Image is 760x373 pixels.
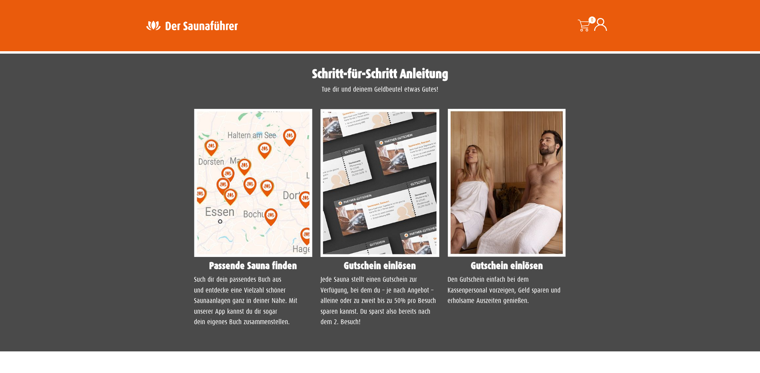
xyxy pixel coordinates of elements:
p: Tue dir und deinem Geldbeutel etwas Gutes! [144,84,617,95]
h1: Schritt-für-Schritt Anleitung [144,68,617,80]
h4: Passende Sauna finden [194,261,313,271]
p: Den Gutschein einfach bei dem Kassenpersonal vorzeigen, Geld sparen und erholsame Auszeiten genie... [448,275,566,306]
h4: Gutschein einlösen [321,261,439,271]
span: 0 [589,16,596,24]
p: Jede Sauna stellt einen Gutschein zur Verfügung, bei dem du – je nach Angebot – alleine oder zu z... [321,275,439,327]
p: Such dir dein passendes Buch aus und entdecke eine Vielzahl schöner Saunaanlagen ganz in deiner N... [194,275,313,327]
h4: Gutschein einlösen [448,261,566,271]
